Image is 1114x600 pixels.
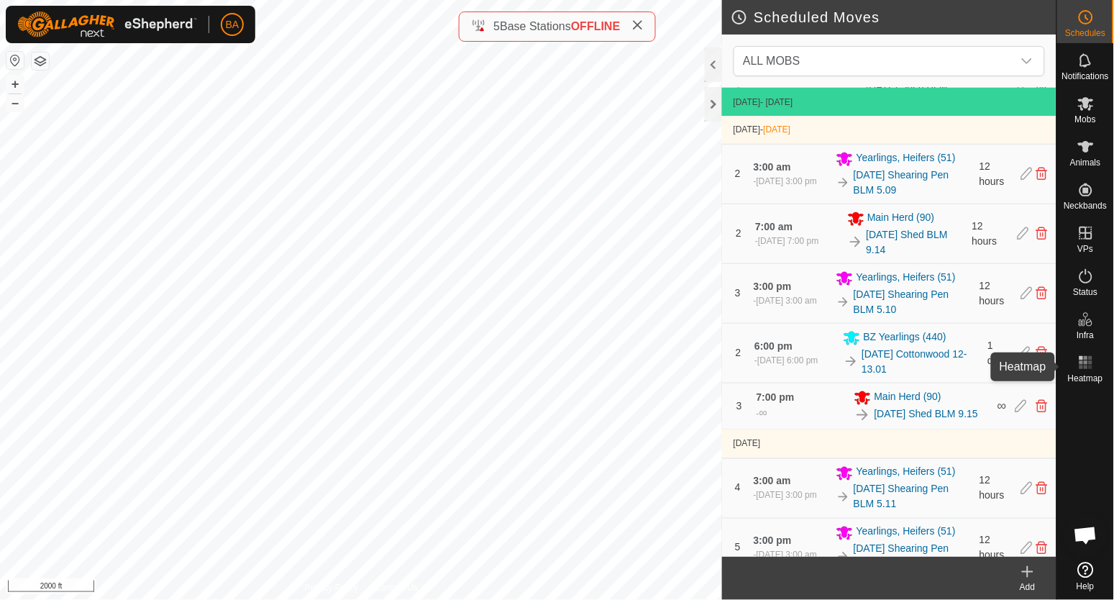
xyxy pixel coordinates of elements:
[980,160,1005,187] span: 12 hours
[1057,556,1114,596] a: Help
[1068,374,1103,383] span: Heatmap
[854,542,971,572] a: [DATE] Shearing Pen BLM 5.12
[755,340,793,352] span: 6:00 pm
[854,168,971,198] a: [DATE] Shearing Pen BLM 5.09
[854,482,971,512] a: [DATE] Shearing Pen BLM 5.11
[735,168,741,179] span: 2
[754,161,791,173] span: 3:00 am
[854,406,872,424] img: To
[759,236,819,246] span: [DATE] 7:00 pm
[836,550,851,564] img: To
[757,550,817,560] span: [DATE] 3:00 am
[1070,158,1101,167] span: Animals
[759,407,767,419] span: ∞
[754,489,817,502] div: -
[980,280,1005,306] span: 12 hours
[757,491,817,501] span: [DATE] 3:00 pm
[755,354,818,367] div: -
[493,20,500,32] span: 5
[1064,201,1107,210] span: Neckbands
[757,296,817,306] span: [DATE] 3:00 am
[754,281,792,292] span: 3:00 pm
[754,175,817,188] div: -
[754,535,792,547] span: 3:00 pm
[736,347,741,358] span: 2
[757,176,817,186] span: [DATE] 3:00 pm
[736,400,742,412] span: 3
[972,220,997,247] span: 12 hours
[571,20,620,32] span: OFFLINE
[836,295,851,309] img: To
[758,355,818,365] span: [DATE] 6:00 pm
[6,76,24,93] button: +
[1064,514,1108,557] div: Open chat
[1073,288,1097,296] span: Status
[875,389,941,406] span: Main Herd (90)
[764,124,791,135] span: [DATE]
[735,287,741,299] span: 3
[980,535,1005,561] span: 12 hours
[754,294,817,307] div: -
[375,581,418,594] a: Contact Us
[836,176,851,190] img: To
[857,150,956,168] span: Yearlings, Heifers (51)
[844,354,859,370] img: To
[857,270,956,287] span: Yearlings, Heifers (51)
[32,53,49,70] button: Map Layers
[857,524,956,542] span: Yearlings, Heifers (51)
[734,439,761,449] span: [DATE]
[857,465,956,482] span: Yearlings, Heifers (51)
[756,235,819,247] div: -
[761,124,791,135] span: -
[868,210,935,227] span: Main Herd (90)
[754,476,791,487] span: 3:00 am
[867,227,964,258] a: [DATE] Shed BLM 9.14
[743,55,800,67] span: ALL MOBS
[304,581,358,594] a: Privacy Policy
[854,287,971,317] a: [DATE] Shearing Pen BLM 5.10
[875,407,978,422] a: [DATE] Shed BLM 9.15
[735,482,741,494] span: 4
[848,234,864,250] img: To
[1062,72,1109,81] span: Notifications
[999,581,1056,594] div: Add
[1077,582,1095,591] span: Help
[757,391,795,403] span: 7:00 pm
[1075,115,1096,124] span: Mobs
[980,475,1005,501] span: 12 hours
[6,94,24,112] button: –
[737,47,1013,76] span: ALL MOBS
[734,97,761,107] span: [DATE]
[757,405,767,422] div: -
[862,347,980,377] a: [DATE] Cottonwood 12-13.01
[761,97,793,107] span: - [DATE]
[836,490,851,504] img: To
[1077,245,1093,253] span: VPs
[1065,29,1105,37] span: Schedules
[731,9,1056,26] h2: Scheduled Moves
[734,124,761,135] span: [DATE]
[500,20,571,32] span: Base Stations
[754,549,817,562] div: -
[735,542,741,553] span: 5
[6,52,24,69] button: Reset Map
[1077,331,1094,340] span: Infra
[997,399,1007,413] span: ∞
[1013,47,1041,76] div: dropdown trigger
[736,227,742,239] span: 2
[17,12,197,37] img: Gallagher Logo
[864,329,946,347] span: BZ Yearlings (440)
[756,221,793,232] span: 7:00 am
[988,340,1005,366] span: 1 day
[226,17,239,32] span: BA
